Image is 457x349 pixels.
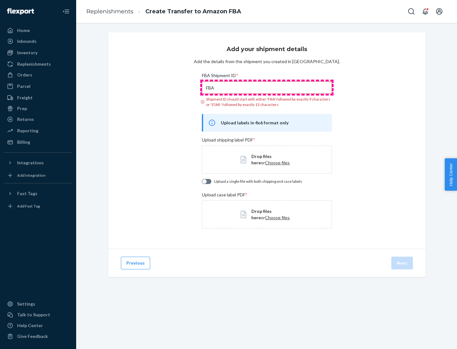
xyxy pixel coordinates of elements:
[4,126,72,136] a: Reporting
[17,61,51,67] div: Replenishments
[17,190,37,197] div: Fast Tags
[4,114,72,124] a: Returns
[194,58,340,65] div: Add the details from the shipment you created in [GEOGRAPHIC_DATA].
[261,160,265,165] span: or
[17,27,30,34] div: Home
[4,70,72,80] a: Orders
[4,201,72,211] a: Add Fast Tag
[251,208,272,220] span: Drop files here
[221,119,324,127] span: Upload labels in 4x6 format only
[17,333,48,339] div: Give Feedback
[433,5,446,18] button: Open account menu
[4,170,72,181] a: Add Integration
[17,322,43,329] div: Help Center
[81,2,246,21] ol: breadcrumbs
[4,188,72,199] button: Fast Tags
[4,93,72,103] a: Freight
[227,45,307,53] h3: Add your shipment details
[4,81,72,91] a: Parcel
[60,5,72,18] button: Close Navigation
[445,158,457,191] button: Help Center
[86,8,133,15] a: Replenishments
[4,59,72,69] a: Replenishments
[202,137,332,143] label: Upload shipping label PDF
[202,72,238,81] span: FBA Shipment ID
[4,103,72,114] a: Prep
[17,139,30,145] div: Billing
[265,215,290,220] span: Choose files
[4,48,72,58] a: Inventory
[17,116,34,122] div: Returns
[17,203,40,209] div: Add Fast Tag
[17,83,30,89] div: Parcel
[145,8,241,15] a: Create Transfer to Amazon FBA
[4,36,72,46] a: Inbounds
[261,215,265,220] span: or
[265,160,290,165] span: Choose files
[17,301,35,307] div: Settings
[202,96,332,107] div: Shipment ID should start with either 'FBA' followed by exactly 9 characters or 'STAR-' followed b...
[419,5,432,18] button: Open notifications
[17,95,33,101] div: Freight
[17,312,50,318] div: Talk to Support
[17,38,36,44] div: Inbounds
[121,257,150,269] button: Previous
[7,8,34,15] img: Flexport logo
[4,299,72,309] a: Settings
[17,128,38,134] div: Reporting
[214,179,302,184] p: Upload a single file with both shipping and case labels
[17,105,27,112] div: Prep
[391,257,413,269] button: Next
[4,331,72,341] button: Give Feedback
[17,72,32,78] div: Orders
[4,320,72,331] a: Help Center
[405,5,418,18] button: Open Search Box
[4,310,72,320] a: Talk to Support
[202,192,332,198] label: Upload case label PDF
[17,49,37,56] div: Inventory
[251,154,272,165] span: Drop files here
[4,137,72,147] a: Billing
[17,173,45,178] div: Add Integration
[4,25,72,36] a: Home
[17,160,44,166] div: Integrations
[202,81,332,94] input: FBA Shipment ID* Shipment ID should start with either 'FBA' followed by exactly 9 characters or '...
[4,158,72,168] button: Integrations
